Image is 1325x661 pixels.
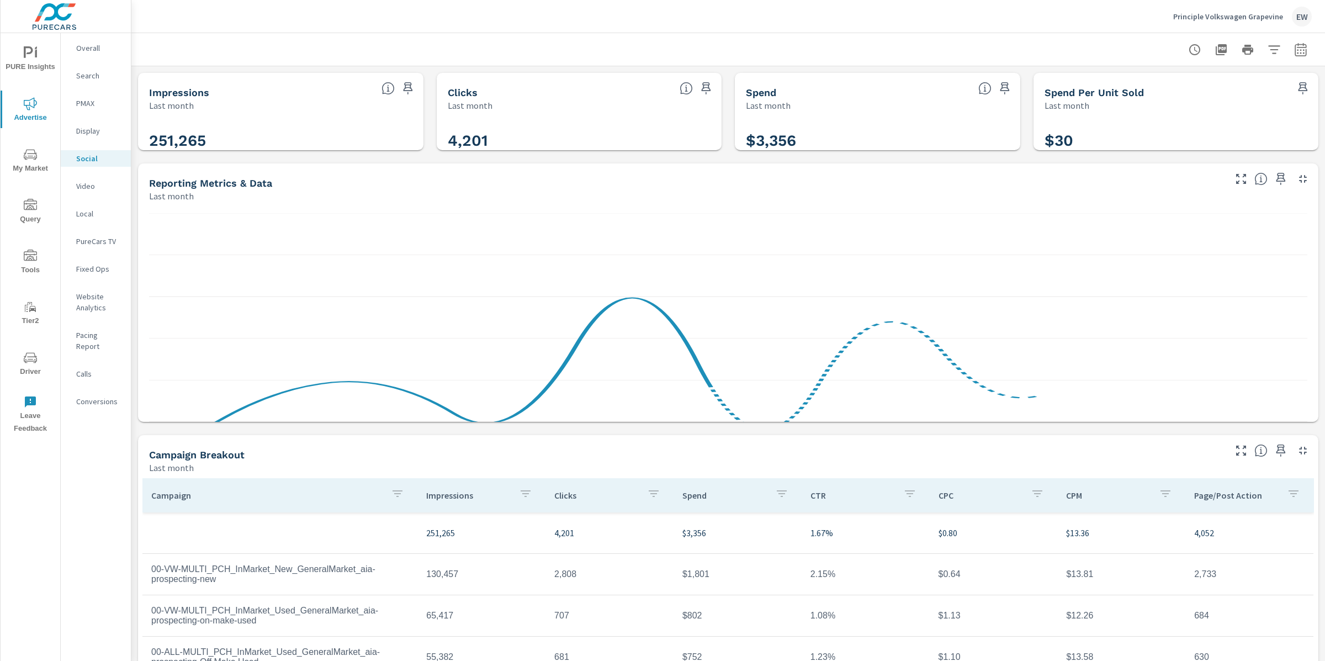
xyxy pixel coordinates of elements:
[61,40,131,56] div: Overall
[1210,39,1232,61] button: "Export Report to PDF"
[1254,172,1268,186] span: Understand Social data over time and see how metrics compare to each other.
[1045,99,1089,112] p: Last month
[76,330,122,352] p: Pacing Report
[746,99,791,112] p: Last month
[1,33,60,440] div: nav menu
[802,602,930,630] td: 1.08%
[76,396,122,407] p: Conversions
[142,556,417,593] td: 00-VW-MULTI_PCH_InMarket_New_GeneralMarket_aia-prospecting-new
[76,236,122,247] p: PureCars TV
[76,153,122,164] p: Social
[76,70,122,81] p: Search
[4,97,57,124] span: Advertise
[1066,490,1150,501] p: CPM
[61,327,131,355] div: Pacing Report
[61,261,131,277] div: Fixed Ops
[149,449,245,461] h5: Campaign Breakout
[674,560,802,588] td: $1,801
[61,123,131,139] div: Display
[149,461,194,474] p: Last month
[1263,39,1285,61] button: Apply Filters
[142,597,417,634] td: 00-VW-MULTI_PCH_InMarket_Used_GeneralMarket_aia-prospecting-on-make-used
[4,46,57,73] span: PURE Insights
[1194,490,1278,501] p: Page/Post Action
[746,87,776,98] h5: Spend
[1057,560,1185,588] td: $13.81
[1173,12,1283,22] p: Principle Volkswagen Grapevine
[697,80,715,97] span: Save this to your personalized report
[680,82,693,95] span: The number of times an ad was clicked by a consumer.
[939,526,1049,540] p: $0.80
[149,189,194,203] p: Last month
[149,99,194,112] p: Last month
[448,99,492,112] p: Last month
[381,82,395,95] span: The number of times an ad was shown on your behalf.
[76,181,122,192] p: Video
[1194,526,1305,540] p: 4,052
[978,82,992,95] span: The amount of money spent on advertising during the period.
[448,131,711,150] h3: 4,201
[1292,7,1312,27] div: EW
[4,300,57,327] span: Tier2
[545,602,674,630] td: 707
[674,602,802,630] td: $802
[61,205,131,222] div: Local
[682,490,766,501] p: Spend
[1294,80,1312,97] span: Save this to your personalized report
[76,368,122,379] p: Calls
[996,80,1014,97] span: Save this to your personalized report
[810,526,921,540] p: 1.67%
[61,366,131,382] div: Calls
[4,351,57,378] span: Driver
[1185,560,1313,588] td: 2,733
[1232,442,1250,459] button: Make Fullscreen
[545,560,674,588] td: 2,808
[61,393,131,410] div: Conversions
[1185,602,1313,630] td: 684
[417,602,545,630] td: 65,417
[61,95,131,112] div: PMAX
[448,87,478,98] h5: Clicks
[76,98,122,109] p: PMAX
[76,208,122,219] p: Local
[61,233,131,250] div: PureCars TV
[76,43,122,54] p: Overall
[1237,39,1259,61] button: Print Report
[1254,444,1268,457] span: This is a summary of Social performance results by campaign. Each column can be sorted.
[554,490,638,501] p: Clicks
[1045,87,1144,98] h5: Spend Per Unit Sold
[1066,526,1176,540] p: $13.36
[1045,131,1308,150] h3: $30
[930,602,1058,630] td: $1.13
[939,490,1022,501] p: CPC
[1057,602,1185,630] td: $12.26
[4,199,57,226] span: Query
[4,148,57,175] span: My Market
[426,490,510,501] p: Impressions
[61,288,131,316] div: Website Analytics
[426,526,537,540] p: 251,265
[151,490,382,501] p: Campaign
[1290,39,1312,61] button: Select Date Range
[149,177,272,189] h5: Reporting Metrics & Data
[61,150,131,167] div: Social
[417,560,545,588] td: 130,457
[76,125,122,136] p: Display
[1232,170,1250,188] button: Make Fullscreen
[1294,442,1312,459] button: Minimize Widget
[4,395,57,435] span: Leave Feedback
[810,490,894,501] p: CTR
[554,526,665,540] p: 4,201
[149,87,209,98] h5: Impressions
[746,131,1009,150] h3: $3,356
[399,80,417,97] span: Save this to your personalized report
[61,178,131,194] div: Video
[1272,170,1290,188] span: Save this to your personalized report
[61,67,131,84] div: Search
[76,263,122,274] p: Fixed Ops
[930,560,1058,588] td: $0.64
[76,291,122,313] p: Website Analytics
[682,526,793,540] p: $3,356
[1272,442,1290,459] span: Save this to your personalized report
[1294,170,1312,188] button: Minimize Widget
